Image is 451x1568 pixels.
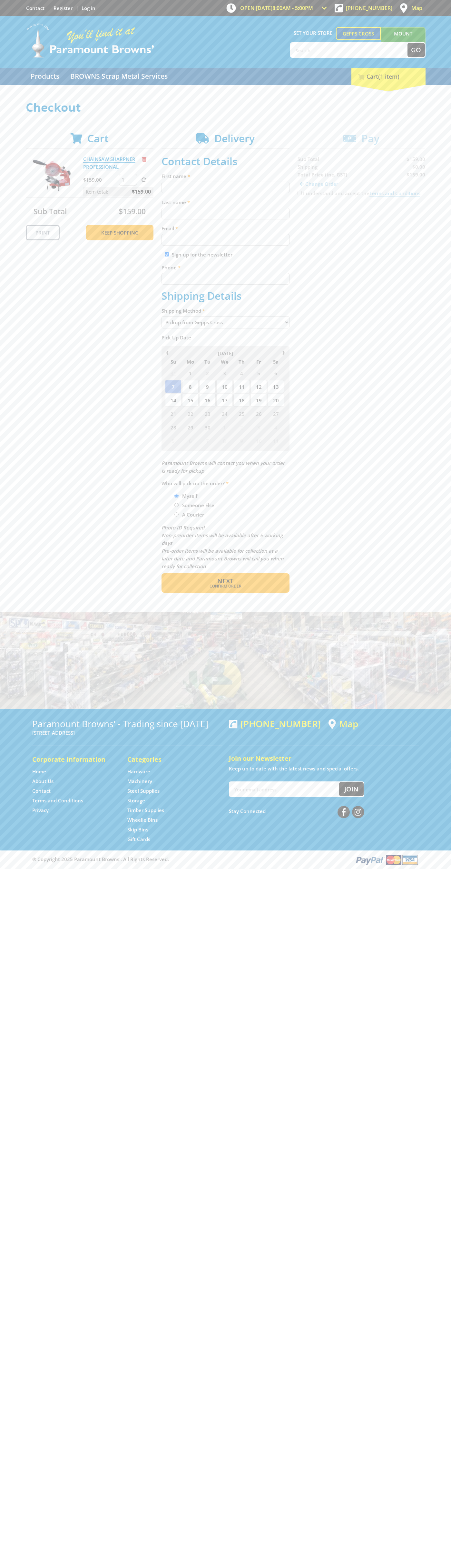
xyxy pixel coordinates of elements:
span: 8 [182,380,199,393]
a: Go to the Skip Bins page [127,826,148,833]
span: 13 [268,380,284,393]
span: Su [165,357,181,366]
span: 3 [216,367,233,379]
h2: Shipping Details [162,290,289,302]
a: Go to the Contact page [32,788,51,794]
h5: Categories [127,755,210,764]
img: PayPal, Mastercard, Visa accepted [355,854,419,866]
span: 29 [182,421,199,434]
label: Someone Else [180,500,217,511]
span: Delivery [214,131,255,145]
a: Go to the About Us page [32,778,54,785]
p: [STREET_ADDRESS] [32,729,222,737]
p: Keep up to date with the latest news and special offers. [229,765,419,772]
span: 18 [233,394,250,407]
span: 4 [268,421,284,434]
span: 19 [250,394,267,407]
input: Please enter your last name. [162,208,289,219]
a: Go to the Home page [32,768,46,775]
span: OPEN [DATE] [240,5,313,12]
span: Next [217,577,233,585]
label: Sign up for the newsletter [172,251,232,258]
span: Fr [250,357,267,366]
label: Myself [180,490,200,501]
em: Photo ID Required. Non-preorder items will be available after 5 working days Pre-order items will... [162,524,284,569]
span: 12 [250,380,267,393]
span: 31 [165,367,181,379]
input: Search [291,43,407,57]
a: Go to the Steel Supplies page [127,788,160,794]
h3: Paramount Browns' - Trading since [DATE] [32,719,222,729]
a: Go to the Machinery page [127,778,152,785]
a: Print [26,225,60,240]
span: We [216,357,233,366]
em: Paramount Browns will contact you when your order is ready for pickup [162,460,285,474]
label: Phone [162,264,289,271]
span: 5 [250,367,267,379]
span: 5 [165,434,181,447]
div: [PHONE_NUMBER] [229,719,321,729]
span: 8 [216,434,233,447]
span: Cart [87,131,109,145]
a: Go to the Timber Supplies page [127,807,164,814]
p: Item total: [83,187,153,196]
span: 1 [182,367,199,379]
span: Tu [199,357,216,366]
input: Please select who will pick up the order. [174,494,179,498]
span: [DATE] [218,350,233,357]
span: 22 [182,407,199,420]
img: CHAINSAW SHARPNER PROFESSIONAL [32,155,71,194]
span: 23 [199,407,216,420]
a: Go to the Contact page [26,5,44,11]
span: 9 [233,434,250,447]
span: 8:00am - 5:00pm [272,5,313,12]
a: Remove from cart [142,156,146,162]
input: Please enter your telephone number. [162,273,289,285]
a: Go to the Terms and Conditions page [32,797,83,804]
span: 6 [182,434,199,447]
span: 26 [250,407,267,420]
button: Go [407,43,425,57]
span: $159.00 [132,187,151,196]
span: Confirm order [175,584,276,588]
a: CHAINSAW SHARPNER PROFESSIONAL [83,156,135,170]
p: $159.00 [83,176,118,184]
span: 11 [233,380,250,393]
a: Go to the registration page [54,5,73,11]
a: Go to the Privacy page [32,807,49,814]
span: 25 [233,407,250,420]
span: 2 [199,367,216,379]
label: Pick Up Date [162,334,289,341]
a: Go to the Wheelie Bins page [127,817,158,823]
label: A Courier [180,509,206,520]
h2: Contact Details [162,155,289,167]
select: Please select a shipping method. [162,316,289,328]
label: Shipping Method [162,307,289,315]
span: 9 [199,380,216,393]
span: 7 [199,434,216,447]
a: Log in [82,5,95,11]
span: (1 item) [378,73,399,80]
span: Mo [182,357,199,366]
span: 21 [165,407,181,420]
label: Last name [162,198,289,206]
input: Please enter your email address. [162,234,289,246]
span: Sub Total [34,206,67,216]
span: Sa [268,357,284,366]
a: View a map of Gepps Cross location [328,719,358,729]
span: 3 [250,421,267,434]
h1: Checkout [26,101,426,114]
a: Go to the Hardware page [127,768,150,775]
span: 1 [216,421,233,434]
label: Who will pick up the order? [162,479,289,487]
span: 4 [233,367,250,379]
a: Go to the Gift Cards page [127,836,150,843]
span: 11 [268,434,284,447]
a: Go to the Storage page [127,797,145,804]
span: 20 [268,394,284,407]
button: Join [339,782,364,796]
span: 24 [216,407,233,420]
a: Go to the Products page [26,68,64,85]
a: Keep Shopping [86,225,153,240]
span: 14 [165,394,181,407]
